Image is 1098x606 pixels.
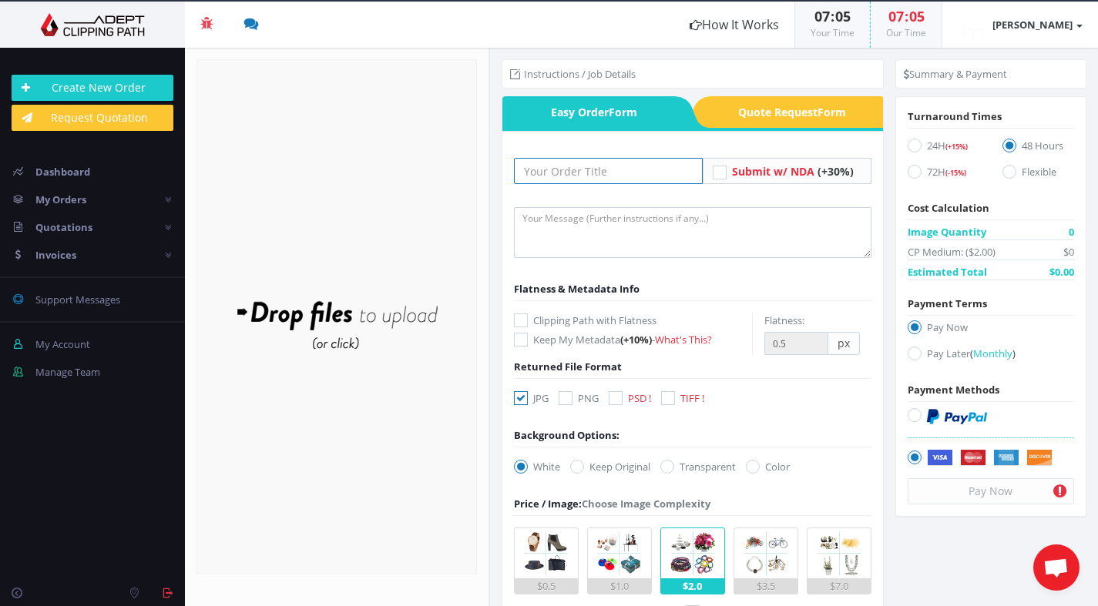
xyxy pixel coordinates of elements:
[992,18,1073,32] strong: [PERSON_NAME]
[12,75,173,101] a: Create New Order
[908,346,1074,367] label: Pay Later
[502,96,673,128] a: Easy OrderForm
[514,360,622,373] span: Returned File Format
[927,409,987,424] img: PayPal
[514,496,710,511] div: Choose Image Complexity
[734,578,797,594] div: $3.5
[942,2,1098,48] a: [PERSON_NAME]
[514,313,752,328] label: Clipping Path with Flatness
[740,528,791,578] img: 4.png
[1002,164,1074,185] label: Flexible
[35,337,90,351] span: My Account
[35,365,100,379] span: Manage Team
[620,333,652,347] span: (+10%)
[811,26,855,39] small: Your Time
[970,347,1016,360] a: (Monthly)
[514,390,549,406] label: JPG
[35,193,86,206] span: My Orders
[908,383,999,397] span: Payment Methods
[628,391,651,405] span: PSD !
[909,7,925,25] span: 05
[661,578,724,594] div: $2.0
[908,244,996,259] span: CP Medium: ($2.00)
[830,7,835,25] span: :
[35,293,120,306] span: Support Messages
[908,320,1074,340] label: Pay Now
[945,168,966,178] span: (-15%)
[660,459,736,474] label: Transparent
[927,450,1053,467] img: Securely by Stripe
[594,528,644,578] img: 2.png
[712,96,883,128] span: Quote Request
[1049,264,1074,280] span: $0.00
[674,2,794,48] a: How It Works
[808,578,871,594] div: $7.0
[588,578,651,594] div: $1.0
[712,96,883,128] a: Quote RequestForm
[1033,544,1080,591] div: Aprire la chat
[521,528,571,578] img: 1.png
[1069,224,1074,239] span: 0
[514,427,620,443] div: Background Options:
[945,139,968,152] a: (+15%)
[655,333,712,347] a: What's This?
[514,332,752,347] label: Keep My Metadata -
[514,459,560,474] label: White
[958,9,989,40] img: timthumb.php
[814,528,865,578] img: 5.png
[667,528,717,578] img: 3.png
[12,13,173,36] img: Adept Graphics
[1063,244,1074,259] span: $0
[888,7,904,25] span: 07
[35,248,76,262] span: Invoices
[559,390,599,406] label: PNG
[680,391,704,405] span: TIFF !
[908,109,1002,123] span: Turnaround Times
[908,224,986,239] span: Image Quantity
[609,105,637,119] i: Form
[818,105,846,119] i: Form
[35,220,92,234] span: Quotations
[732,164,814,179] span: Submit w/ NDA
[945,165,966,179] a: (-15%)
[835,7,851,25] span: 05
[908,164,979,185] label: 72H
[973,347,1012,360] span: Monthly
[746,459,790,474] label: Color
[886,26,926,39] small: Our Time
[1002,138,1074,159] label: 48 Hours
[908,138,979,159] label: 24H
[904,66,1007,82] li: Summary & Payment
[510,66,636,82] li: Instructions / Job Details
[908,296,987,310] span: Payment Terms
[764,313,804,328] label: Flatness:
[908,264,987,280] span: Estimated Total
[514,282,640,296] span: Flatness & Metadata Info
[515,578,578,594] div: $0.5
[828,332,860,355] span: px
[570,459,650,474] label: Keep Original
[514,158,703,184] input: Your Order Title
[908,201,989,215] span: Cost Calculation
[814,7,830,25] span: 07
[514,497,582,511] span: Price / Image:
[945,142,968,152] span: (+15%)
[818,164,854,179] span: (+30%)
[502,96,673,128] span: Easy Order
[35,165,90,179] span: Dashboard
[12,105,173,131] a: Request Quotation
[904,7,909,25] span: :
[732,164,854,179] a: Submit w/ NDA (+30%)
